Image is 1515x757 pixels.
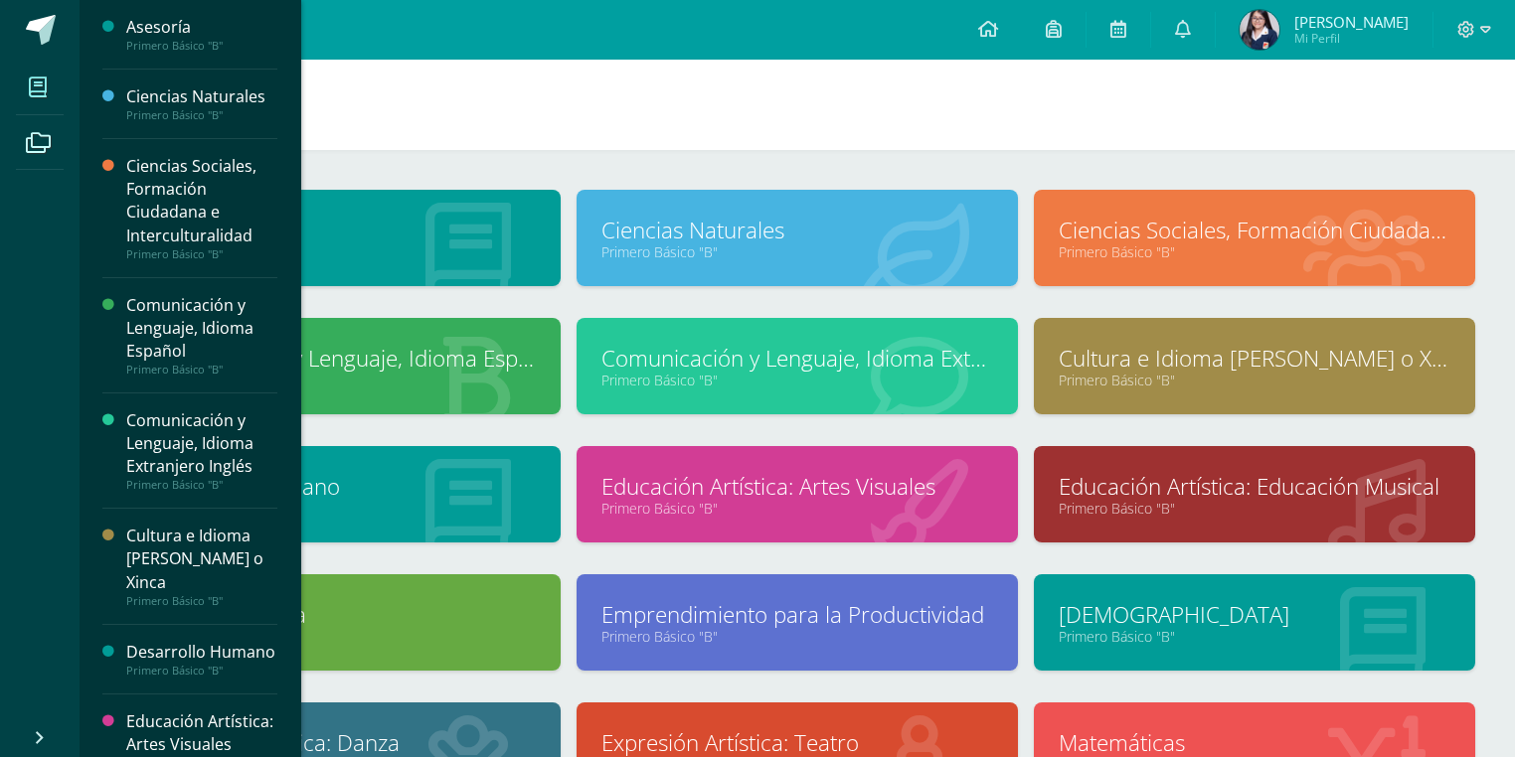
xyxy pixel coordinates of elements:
[144,499,536,518] a: Primero Básico "B"
[126,664,277,678] div: Primero Básico "B"
[126,247,277,261] div: Primero Básico "B"
[1240,10,1279,50] img: 393de93c8a89279b17f83f408801ebc0.png
[126,16,277,53] a: AsesoríaPrimero Básico "B"
[126,641,277,678] a: Desarrollo HumanoPrimero Básico "B"
[1059,471,1450,502] a: Educación Artística: Educación Musical
[1059,627,1450,646] a: Primero Básico "B"
[144,343,536,374] a: Comunicación y Lenguaje, Idioma Español
[126,108,277,122] div: Primero Básico "B"
[144,599,536,630] a: Educación Física
[126,710,277,756] div: Educación Artística: Artes Visuales
[1059,215,1450,245] a: Ciencias Sociales, Formación Ciudadana e Interculturalidad
[144,627,536,646] a: Primero Básico "B"
[126,594,277,608] div: Primero Básico "B"
[601,242,993,261] a: Primero Básico "B"
[126,85,277,122] a: Ciencias NaturalesPrimero Básico "B"
[1294,30,1409,47] span: Mi Perfil
[126,641,277,664] div: Desarrollo Humano
[601,343,993,374] a: Comunicación y Lenguaje, Idioma Extranjero Inglés
[601,471,993,502] a: Educación Artística: Artes Visuales
[1059,242,1450,261] a: Primero Básico "B"
[601,215,993,245] a: Ciencias Naturales
[126,39,277,53] div: Primero Básico "B"
[1059,343,1450,374] a: Cultura e Idioma [PERSON_NAME] o Xinca
[126,363,277,377] div: Primero Básico "B"
[1059,371,1450,389] a: Primero Básico "B"
[601,627,993,646] a: Primero Básico "B"
[601,499,993,518] a: Primero Básico "B"
[126,525,277,607] a: Cultura e Idioma [PERSON_NAME] o XincaPrimero Básico "B"
[126,409,277,492] a: Comunicación y Lenguaje, Idioma Extranjero InglésPrimero Básico "B"
[126,294,277,377] a: Comunicación y Lenguaje, Idioma EspañolPrimero Básico "B"
[126,478,277,492] div: Primero Básico "B"
[126,16,277,39] div: Asesoría
[144,215,536,245] a: Asesoría
[601,371,993,389] a: Primero Básico "B"
[126,155,277,260] a: Ciencias Sociales, Formación Ciudadana e InterculturalidadPrimero Básico "B"
[126,155,277,246] div: Ciencias Sociales, Formación Ciudadana e Interculturalidad
[126,85,277,108] div: Ciencias Naturales
[1059,599,1450,630] a: [DEMOGRAPHIC_DATA]
[144,471,536,502] a: Desarrollo Humano
[1294,12,1409,32] span: [PERSON_NAME]
[126,409,277,478] div: Comunicación y Lenguaje, Idioma Extranjero Inglés
[601,599,993,630] a: Emprendimiento para la Productividad
[126,294,277,363] div: Comunicación y Lenguaje, Idioma Español
[144,371,536,389] a: Primero Básico "B"
[126,525,277,593] div: Cultura e Idioma [PERSON_NAME] o Xinca
[144,242,536,261] a: Primero Básico "B"
[1059,499,1450,518] a: Primero Básico "B"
